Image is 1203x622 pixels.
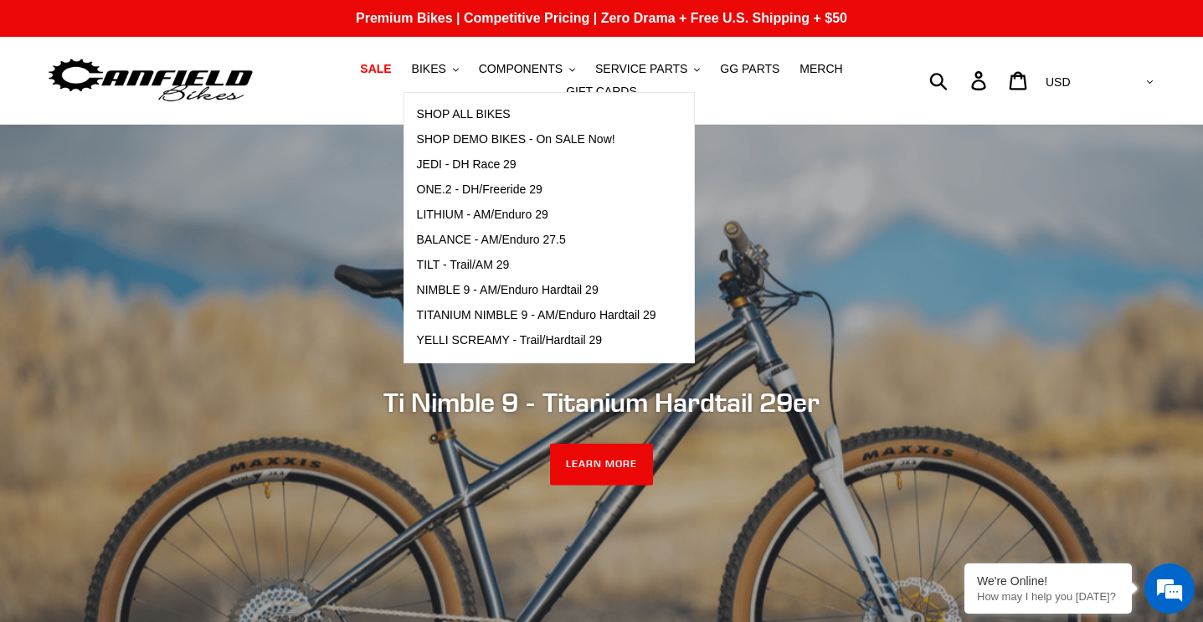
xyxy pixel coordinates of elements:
span: COMPONENTS [479,62,563,76]
a: NIMBLE 9 - AM/Enduro Hardtail 29 [404,278,669,303]
button: COMPONENTS [470,58,584,80]
span: BIKES [412,62,446,76]
a: GIFT CARDS [558,80,645,103]
a: YELLI SCREAMY - Trail/Hardtail 29 [404,328,669,353]
span: TILT - Trail/AM 29 [417,258,510,272]
a: SHOP ALL BIKES [404,102,669,127]
a: JEDI - DH Race 29 [404,152,669,177]
a: LITHIUM - AM/Enduro 29 [404,203,669,228]
span: BALANCE - AM/Enduro 27.5 [417,233,566,247]
a: TITANIUM NIMBLE 9 - AM/Enduro Hardtail 29 [404,303,669,328]
button: SERVICE PARTS [587,58,708,80]
span: YELLI SCREAMY - Trail/Hardtail 29 [417,333,603,347]
a: BALANCE - AM/Enduro 27.5 [404,228,669,253]
h2: Ti Nimble 9 - Titanium Hardtail 29er [146,386,1058,418]
img: Canfield Bikes [46,54,255,107]
a: TILT - Trail/AM 29 [404,253,669,278]
span: SALE [360,62,391,76]
span: TITANIUM NIMBLE 9 - AM/Enduro Hardtail 29 [417,308,656,322]
a: LEARN MORE [550,444,653,486]
span: LITHIUM - AM/Enduro 29 [417,208,548,222]
span: NIMBLE 9 - AM/Enduro Hardtail 29 [417,283,599,297]
a: ONE.2 - DH/Freeride 29 [404,177,669,203]
button: BIKES [404,58,467,80]
input: Search [938,62,981,99]
a: SALE [352,58,399,80]
a: GG PARTS [712,58,788,80]
span: ONE.2 - DH/Freeride 29 [417,182,542,197]
span: MERCH [799,62,842,76]
span: JEDI - DH Race 29 [417,157,517,172]
span: SHOP ALL BIKES [417,107,511,121]
span: SERVICE PARTS [595,62,687,76]
div: We're Online! [977,574,1119,588]
span: SHOP DEMO BIKES - On SALE Now! [417,132,615,147]
span: GIFT CARDS [566,85,637,99]
a: MERCH [791,58,851,80]
span: GG PARTS [720,62,779,76]
p: How may I help you today? [977,590,1119,603]
a: SHOP DEMO BIKES - On SALE Now! [404,127,669,152]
